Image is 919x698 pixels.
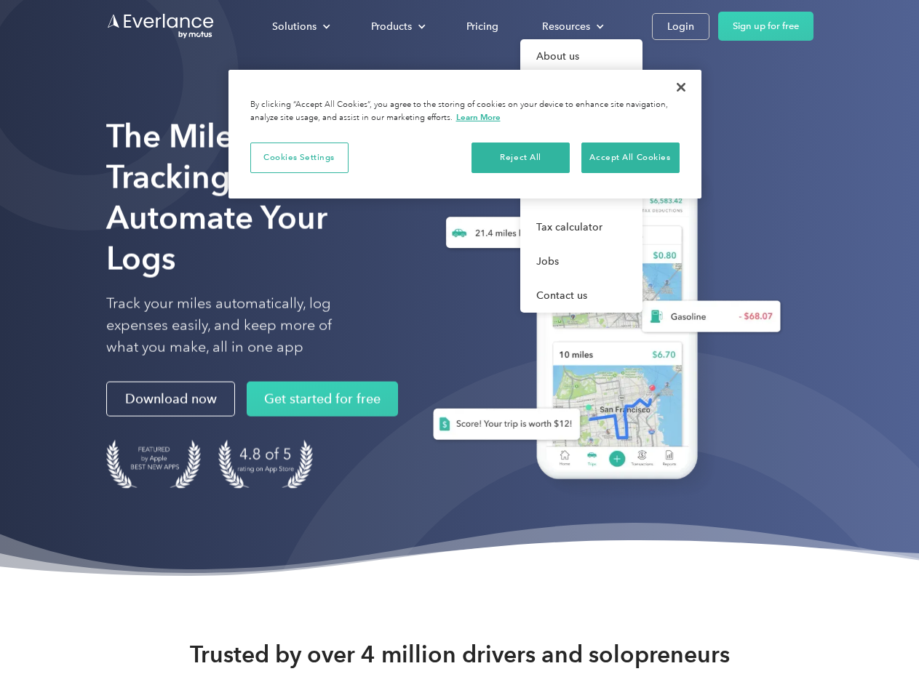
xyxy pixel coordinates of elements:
[190,640,730,669] strong: Trusted by over 4 million drivers and solopreneurs
[652,13,709,40] a: Login
[520,244,642,278] a: Jobs
[528,14,616,39] div: Resources
[228,70,701,198] div: Cookie banner
[520,39,642,313] nav: Resources
[258,14,342,39] div: Solutions
[247,382,398,417] a: Get started for free
[718,12,813,41] a: Sign up for free
[456,112,501,122] a: More information about your privacy, opens in a new tab
[410,138,792,501] img: Everlance, mileage tracker app, expense tracking app
[228,70,701,198] div: Privacy
[371,17,412,36] div: Products
[106,440,201,489] img: Badge for Featured by Apple Best New Apps
[106,382,235,417] a: Download now
[218,440,313,489] img: 4.9 out of 5 stars on the app store
[581,143,680,173] button: Accept All Cookies
[250,99,680,124] div: By clicking “Accept All Cookies”, you agree to the storing of cookies on your device to enhance s...
[357,14,437,39] div: Products
[520,278,642,313] a: Contact us
[272,17,317,36] div: Solutions
[472,143,570,173] button: Reject All
[250,143,349,173] button: Cookies Settings
[452,14,513,39] a: Pricing
[466,17,498,36] div: Pricing
[667,17,694,36] div: Login
[520,210,642,244] a: Tax calculator
[665,71,697,103] button: Close
[520,39,642,73] a: About us
[106,12,215,40] a: Go to homepage
[542,17,590,36] div: Resources
[106,293,366,358] p: Track your miles automatically, log expenses easily, and keep more of what you make, all in one app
